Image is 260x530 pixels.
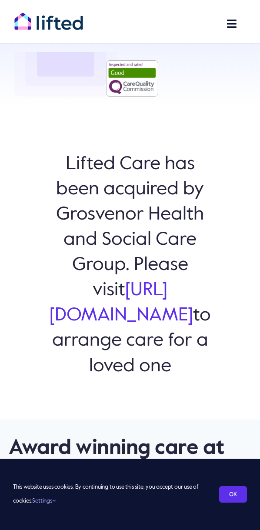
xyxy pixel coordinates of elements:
h1: Award winning care at home [9,435,251,488]
a: lifted-logo [14,12,83,21]
img: image 2 [106,60,158,97]
nav: Main Menu [200,13,246,34]
a: OK [219,486,247,503]
span: This website uses cookies. By continuing to use this site, you accept our use of cookies. [13,480,206,508]
a: Settings [32,498,55,504]
h6: Lifted Care has been acquired by Grosvenor Health and Social Care Group. Please visit to arrange ... [43,151,217,378]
